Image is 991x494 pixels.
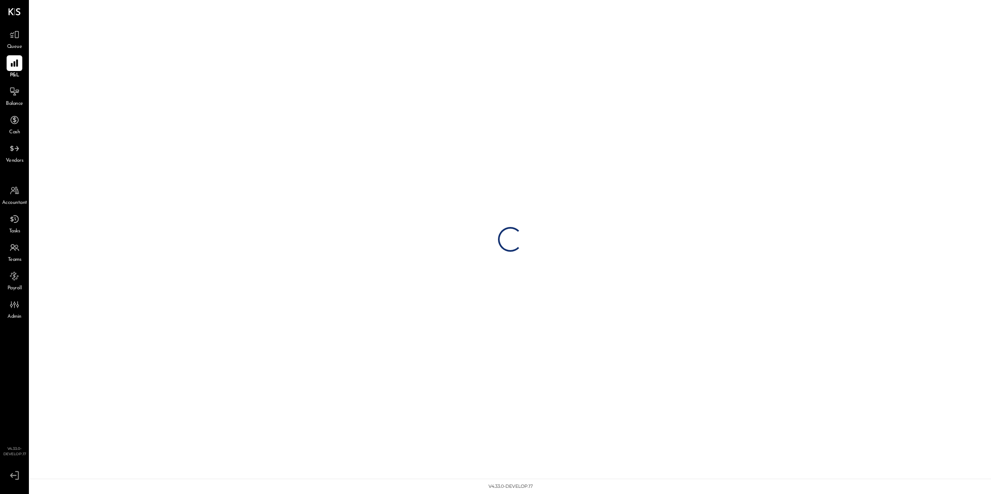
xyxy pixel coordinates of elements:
a: Cash [0,112,28,136]
span: Admin [7,313,21,321]
span: Vendors [6,157,24,165]
a: Teams [0,240,28,264]
a: Vendors [0,141,28,165]
span: P&L [10,72,19,79]
span: Teams [8,256,21,264]
span: Tasks [9,228,20,235]
a: Tasks [0,211,28,235]
a: Accountant [0,183,28,207]
a: Admin [0,297,28,321]
a: Balance [0,84,28,108]
span: Accountant [2,199,27,207]
span: Payroll [7,285,22,292]
span: Balance [6,100,23,108]
div: v 4.33.0-develop.17 [488,483,533,490]
a: Payroll [0,268,28,292]
a: Queue [0,27,28,51]
a: P&L [0,55,28,79]
span: Cash [9,129,20,136]
span: Queue [7,43,22,51]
